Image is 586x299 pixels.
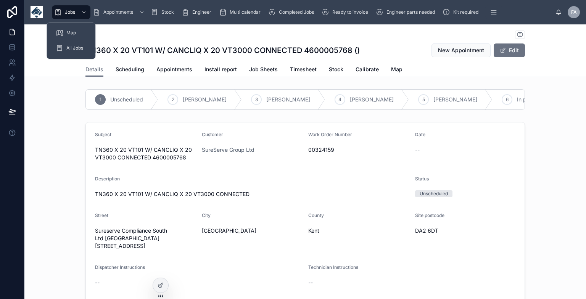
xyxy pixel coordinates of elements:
span: Scheduling [116,66,144,73]
span: Timesheet [290,66,317,73]
span: [PERSON_NAME] [350,96,394,103]
span: Jobs [65,9,75,15]
span: DA2 6DT [415,227,516,235]
span: Appointments [156,66,192,73]
span: Status [415,176,429,182]
a: Install report [204,63,237,78]
span: Kent [308,227,409,235]
span: Technician Instructions [308,264,358,270]
span: FA [571,9,577,15]
span: Description [95,176,120,182]
div: scrollable content [49,4,555,21]
a: Stock [329,63,343,78]
span: Engineer [192,9,211,15]
span: Sureserve Compliance South Ltd [GEOGRAPHIC_DATA] [STREET_ADDRESS] [95,227,196,250]
span: 5 [422,96,425,103]
span: Stock [161,9,174,15]
a: Map [391,63,402,78]
span: Stock [329,66,343,73]
span: All Jobs [66,45,83,51]
a: Appointments [90,5,148,19]
span: Map [391,66,402,73]
a: Timesheet [290,63,317,78]
a: Engineer [179,5,217,19]
span: 3 [255,96,258,103]
a: SureServe Group Ltd [202,146,254,154]
span: Work Order Number [308,132,352,137]
span: Appointments [103,9,133,15]
a: Kit required [440,5,484,19]
div: Unscheduled [420,190,448,197]
button: New Appointment [431,43,491,57]
a: Completed Jobs [266,5,319,19]
span: City [202,212,211,218]
span: New Appointment [438,47,484,54]
span: Install report [204,66,237,73]
a: Details [85,63,103,77]
a: Stock [148,5,179,19]
span: Multi calendar [230,9,261,15]
span: County [308,212,324,218]
span: -- [95,279,100,286]
span: 6 [506,96,509,103]
span: -- [415,146,420,154]
a: Calibrate [356,63,379,78]
span: Ready to invoice [332,9,368,15]
span: Subject [95,132,111,137]
span: Map [66,30,76,36]
span: Kit required [453,9,478,15]
span: Date [415,132,425,137]
span: [PERSON_NAME] [433,96,477,103]
img: App logo [31,6,43,18]
span: Unscheduled [110,96,143,103]
a: Scheduling [116,63,144,78]
a: Map [51,26,91,40]
button: Edit [494,43,525,57]
span: [GEOGRAPHIC_DATA] [202,227,303,235]
span: Details [85,66,103,73]
a: All Jobs [51,41,91,55]
span: 1 [100,96,101,103]
span: Customer [202,132,223,137]
span: 2 [172,96,174,103]
span: 00324159 [308,146,409,154]
span: TN360 X 20 VT101 W/ CANCLIQ X 20 VT3000 CONNECTED 4600005768 [95,146,196,161]
span: TN360 X 20 VT101 W/ CANCLIQ X 20 VT3000 CONNECTED [95,191,250,197]
span: Job Sheets [249,66,278,73]
span: Calibrate [356,66,379,73]
a: Multi calendar [217,5,266,19]
span: -- [308,279,313,286]
span: 4 [338,96,341,103]
span: Dispatcher Instructions [95,264,145,270]
span: Site postcode [415,212,444,218]
span: In progress [517,96,545,103]
span: Street [95,212,108,218]
a: Ready to invoice [319,5,373,19]
h1: TN360 X 20 VT101 W/ CANCLIQ X 20 VT3000 CONNECTED 4600005768 () [85,45,360,56]
span: [PERSON_NAME] [266,96,310,103]
a: Engineer parts needed [373,5,440,19]
a: Appointments [156,63,192,78]
span: [PERSON_NAME] [183,96,227,103]
a: Jobs [52,5,90,19]
a: Job Sheets [249,63,278,78]
span: Completed Jobs [279,9,314,15]
span: Engineer parts needed [386,9,435,15]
